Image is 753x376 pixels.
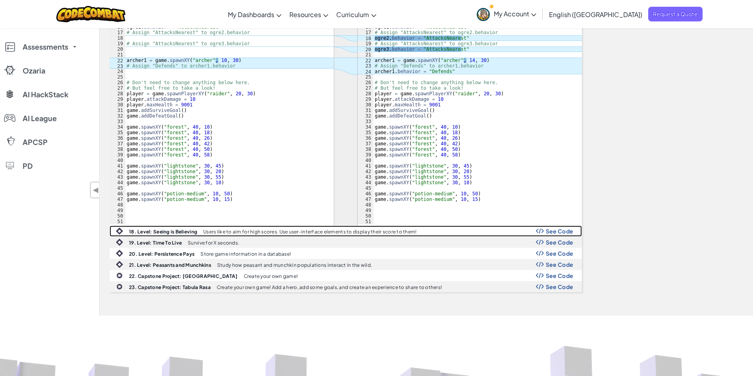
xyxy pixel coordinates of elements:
[129,240,182,246] b: 19. Level: Time To Live
[110,169,125,174] div: 42
[358,219,374,224] div: 51
[110,58,125,63] div: 22
[358,69,374,74] div: 24
[92,184,99,196] span: ◀
[536,228,544,234] img: Show Code Logo
[110,202,125,208] div: 48
[110,270,582,281] a: 22. Capstone Project: [GEOGRAPHIC_DATA] Create your own game! Show Code Logo See Code
[358,63,374,69] div: 23
[285,4,332,25] a: Resources
[110,113,125,119] div: 32
[110,158,125,163] div: 40
[546,250,574,256] span: See Code
[110,63,125,69] div: 23
[116,283,123,290] img: IconCapstoneLevel.svg
[358,74,374,80] div: 25
[358,147,374,152] div: 38
[110,281,582,292] a: 23. Capstone Project: Tabula Rasa Create your own game! Add a hero, add some goals, and create an...
[358,113,374,119] div: 32
[129,273,238,279] b: 22. Capstone Project: [GEOGRAPHIC_DATA]
[358,85,374,91] div: 27
[228,10,274,19] span: My Dashboards
[358,80,374,85] div: 26
[358,58,374,63] div: 22
[110,208,125,213] div: 49
[110,46,125,52] div: 20
[188,240,239,245] p: Survive for X seconds.
[358,163,374,169] div: 41
[289,10,321,19] span: Resources
[358,119,374,124] div: 33
[110,248,582,259] a: 20. Level: Persistence Pays Store game information in a database! Show Code Logo See Code
[110,219,125,224] div: 51
[648,7,703,21] a: Request a Quote
[110,91,125,96] div: 28
[116,228,123,235] img: IconIntro.svg
[358,158,374,163] div: 40
[358,180,374,185] div: 44
[546,239,574,245] span: See Code
[358,202,374,208] div: 48
[110,163,125,169] div: 41
[110,96,125,102] div: 29
[110,226,582,237] a: 18. Level: Seeing is Believing Users like to aim for high scores. Use user-interface elements to ...
[110,174,125,180] div: 43
[23,43,68,50] span: Assessments
[358,135,374,141] div: 36
[110,124,125,130] div: 34
[332,4,380,25] a: Curriculum
[358,102,374,108] div: 30
[129,229,197,235] b: 18. Level: Seeing is Believing
[549,10,642,19] span: English ([GEOGRAPHIC_DATA])
[358,52,374,58] div: 21
[358,152,374,158] div: 39
[110,30,125,35] div: 17
[217,285,442,290] p: Create your own game! Add a hero, add some goals, and create an experience to share to others!
[358,108,374,113] div: 31
[536,251,544,256] img: Show Code Logo
[116,250,123,257] img: IconIntro.svg
[116,261,123,268] img: IconIntro.svg
[536,273,544,278] img: Show Code Logo
[358,41,374,46] div: 19
[116,272,123,279] img: IconCapstoneLevel.svg
[110,147,125,152] div: 38
[546,228,574,234] span: See Code
[23,91,68,98] span: AI HackStack
[110,213,125,219] div: 50
[358,197,374,202] div: 47
[358,124,374,130] div: 34
[110,259,582,270] a: 21. Level: Peasants and Munchkins Study how peasant and munchkin populations interact in the wild...
[244,274,298,279] p: Create your own game!
[129,284,211,290] b: 23. Capstone Project: Tabula Rasa
[110,69,125,74] div: 24
[358,208,374,213] div: 49
[224,4,285,25] a: My Dashboards
[56,6,126,22] img: CodeCombat logo
[358,174,374,180] div: 43
[358,213,374,219] div: 50
[110,108,125,113] div: 31
[129,251,195,257] b: 20. Level: Persistence Pays
[358,191,374,197] div: 46
[536,262,544,267] img: Show Code Logo
[358,185,374,191] div: 45
[477,8,490,21] img: avatar
[110,52,125,58] div: 21
[110,152,125,158] div: 39
[110,102,125,108] div: 30
[200,251,291,256] p: Store game information in a database!
[546,272,574,279] span: See Code
[110,80,125,85] div: 26
[23,67,45,74] span: Ozaria
[116,239,123,246] img: IconIntro.svg
[110,191,125,197] div: 46
[358,141,374,147] div: 37
[546,261,574,268] span: See Code
[536,284,544,289] img: Show Code Logo
[358,91,374,96] div: 28
[110,197,125,202] div: 47
[110,41,125,46] div: 19
[546,283,574,290] span: See Code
